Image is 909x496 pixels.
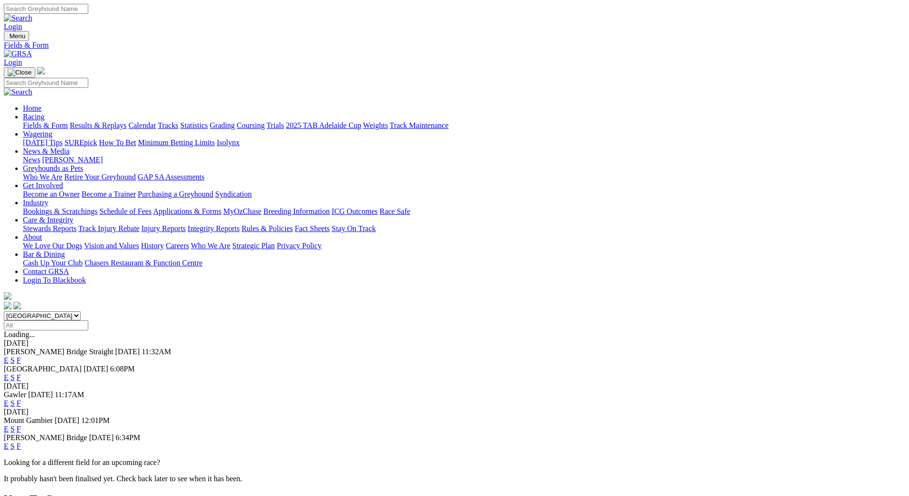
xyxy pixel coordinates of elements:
[4,88,32,96] img: Search
[128,121,156,129] a: Calendar
[4,22,22,31] a: Login
[4,330,35,338] span: Loading...
[10,442,15,450] a: S
[64,138,97,147] a: SUREpick
[23,233,42,241] a: About
[4,14,32,22] img: Search
[23,242,82,250] a: We Love Our Dogs
[99,207,151,215] a: Schedule of Fees
[110,365,135,373] span: 6:08PM
[23,267,69,275] a: Contact GRSA
[277,242,322,250] a: Privacy Policy
[82,190,136,198] a: Become a Trainer
[115,433,140,442] span: 6:34PM
[23,250,65,258] a: Bar & Dining
[223,207,261,215] a: MyOzChase
[4,390,26,399] span: Gawler
[78,224,139,232] a: Track Injury Rebate
[84,365,108,373] span: [DATE]
[70,121,126,129] a: Results & Replays
[4,4,88,14] input: Search
[141,242,164,250] a: History
[115,348,140,356] span: [DATE]
[55,416,80,424] span: [DATE]
[17,399,21,407] a: F
[81,416,110,424] span: 12:01PM
[188,224,240,232] a: Integrity Reports
[153,207,221,215] a: Applications & Forms
[10,32,25,40] span: Menu
[23,113,44,121] a: Racing
[23,173,905,181] div: Greyhounds as Pets
[23,121,68,129] a: Fields & Form
[4,78,88,88] input: Search
[379,207,410,215] a: Race Safe
[23,276,86,284] a: Login To Blackbook
[4,416,53,424] span: Mount Gambier
[4,292,11,300] img: logo-grsa-white.png
[266,121,284,129] a: Trials
[138,190,213,198] a: Purchasing a Greyhound
[23,164,83,172] a: Greyhounds as Pets
[166,242,189,250] a: Careers
[13,302,21,309] img: twitter.svg
[23,138,63,147] a: [DATE] Tips
[17,356,21,364] a: F
[4,41,905,50] a: Fields & Form
[263,207,330,215] a: Breeding Information
[4,348,113,356] span: [PERSON_NAME] Bridge Straight
[8,69,31,76] img: Close
[138,173,205,181] a: GAP SA Assessments
[191,242,230,250] a: Who We Are
[23,216,73,224] a: Care & Integrity
[138,138,215,147] a: Minimum Betting Limits
[23,190,80,198] a: Become an Owner
[84,259,202,267] a: Chasers Restaurant & Function Centre
[99,138,136,147] a: How To Bet
[23,173,63,181] a: Who We Are
[4,433,87,442] span: [PERSON_NAME] Bridge
[4,475,242,483] partial: It probably hasn't been finalised yet. Check back later to see when it has been.
[10,399,15,407] a: S
[23,156,905,164] div: News & Media
[4,339,905,348] div: [DATE]
[4,373,9,381] a: E
[23,259,905,267] div: Bar & Dining
[210,121,235,129] a: Grading
[4,58,22,66] a: Login
[4,302,11,309] img: facebook.svg
[28,390,53,399] span: [DATE]
[23,224,76,232] a: Stewards Reports
[17,425,21,433] a: F
[23,242,905,250] div: About
[4,356,9,364] a: E
[237,121,265,129] a: Coursing
[23,199,48,207] a: Industry
[4,399,9,407] a: E
[332,207,377,215] a: ICG Outcomes
[64,173,136,181] a: Retire Your Greyhound
[23,138,905,147] div: Wagering
[4,442,9,450] a: E
[23,224,905,233] div: Care & Integrity
[332,224,376,232] a: Stay On Track
[23,181,63,190] a: Get Involved
[17,373,21,381] a: F
[390,121,449,129] a: Track Maintenance
[4,320,88,330] input: Select date
[23,104,42,112] a: Home
[363,121,388,129] a: Weights
[158,121,178,129] a: Tracks
[10,425,15,433] a: S
[295,224,330,232] a: Fact Sheets
[23,147,70,155] a: News & Media
[4,31,29,41] button: Toggle navigation
[23,121,905,130] div: Racing
[4,425,9,433] a: E
[55,390,84,399] span: 11:17AM
[141,224,186,232] a: Injury Reports
[17,442,21,450] a: F
[84,242,139,250] a: Vision and Values
[180,121,208,129] a: Statistics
